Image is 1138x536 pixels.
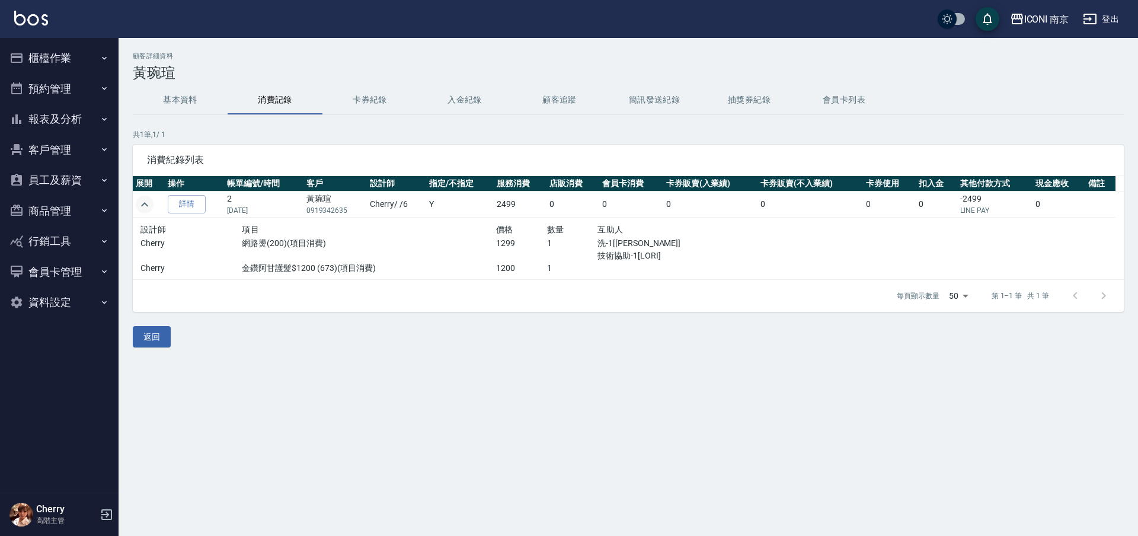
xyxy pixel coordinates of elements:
[5,135,114,165] button: 客戶管理
[957,192,1032,218] td: -2499
[546,176,599,192] th: 店販消費
[133,65,1124,81] h3: 黃琬瑄
[494,176,546,192] th: 服務消費
[1085,176,1115,192] th: 備註
[133,52,1124,60] h2: 顧客詳細資料
[1005,7,1074,31] button: ICONI 南京
[547,262,598,275] p: 1
[303,192,367,218] td: 黃琬瑄
[599,176,663,192] th: 會員卡消費
[367,176,426,192] th: 設計師
[663,192,757,218] td: 0
[496,262,547,275] p: 1200
[1024,12,1069,27] div: ICONI 南京
[916,176,957,192] th: 扣入金
[224,176,303,192] th: 帳單編號/時間
[133,86,228,114] button: 基本資料
[757,176,863,192] th: 卡券販賣(不入業績)
[147,154,1110,166] span: 消費紀錄列表
[133,326,171,348] button: 返回
[306,205,365,216] p: 0919342635
[897,291,939,301] p: 每頁顯示數量
[168,195,206,213] a: 詳情
[957,176,1032,192] th: 其他付款方式
[136,196,154,213] button: expand row
[133,176,165,192] th: 展開
[5,165,114,196] button: 員工及薪資
[916,192,957,218] td: 0
[5,196,114,226] button: 商品管理
[36,515,97,526] p: 高階主管
[597,225,623,234] span: 互助人
[597,237,750,250] p: 洗-1[[PERSON_NAME]]
[5,43,114,74] button: 櫃檯作業
[597,250,750,262] p: 技術協助-1[LORI]
[426,176,494,192] th: 指定/不指定
[417,86,512,114] button: 入金紀錄
[496,237,547,250] p: 1299
[303,176,367,192] th: 客戶
[663,176,757,192] th: 卡券販賣(入業績)
[322,86,417,114] button: 卡券紀錄
[224,192,303,218] td: 2
[5,104,114,135] button: 報表及分析
[1078,8,1124,30] button: 登出
[960,205,1030,216] p: LINE PAY
[512,86,607,114] button: 顧客追蹤
[546,192,599,218] td: 0
[5,226,114,257] button: 行銷工具
[165,176,224,192] th: 操作
[757,192,863,218] td: 0
[496,225,513,234] span: 價格
[494,192,546,218] td: 2499
[702,86,797,114] button: 抽獎券紀錄
[607,86,702,114] button: 簡訊發送紀錄
[1032,192,1085,218] td: 0
[599,192,663,218] td: 0
[1032,176,1085,192] th: 現金應收
[242,262,496,275] p: 金鑽阿甘護髮$1200 (673)(項目消費)
[426,192,494,218] td: Y
[547,225,564,234] span: 數量
[133,129,1124,140] p: 共 1 筆, 1 / 1
[242,237,496,250] p: 網路燙(200)(項目消費)
[976,7,999,31] button: save
[367,192,426,218] td: Cherry / /6
[797,86,891,114] button: 會員卡列表
[944,280,973,312] div: 50
[36,503,97,515] h5: Cherry
[863,192,916,218] td: 0
[9,503,33,527] img: Person
[863,176,916,192] th: 卡券使用
[140,237,242,250] p: Cherry
[992,291,1049,301] p: 第 1–1 筆 共 1 筆
[5,287,114,318] button: 資料設定
[5,74,114,104] button: 預約管理
[140,262,242,275] p: Cherry
[140,225,166,234] span: 設計師
[242,225,259,234] span: 項目
[5,257,114,288] button: 會員卡管理
[227,205,300,216] p: [DATE]
[228,86,322,114] button: 消費記錄
[547,237,598,250] p: 1
[14,11,48,25] img: Logo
